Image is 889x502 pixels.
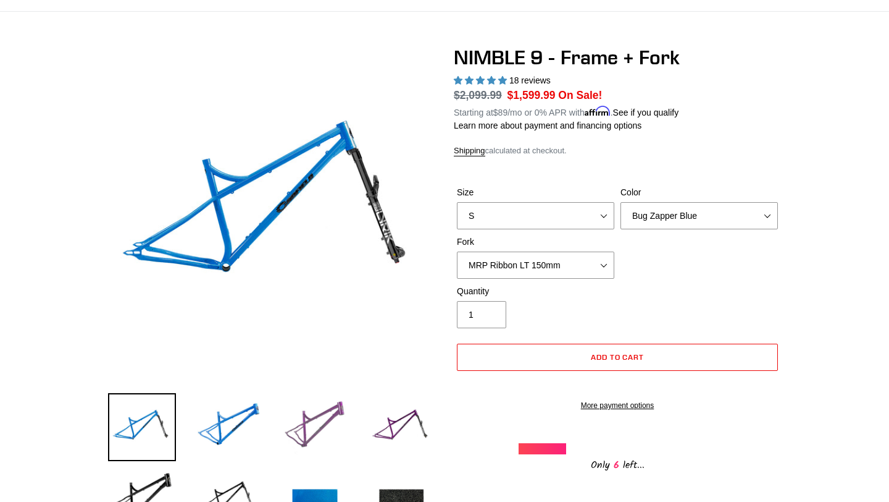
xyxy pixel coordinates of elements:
[507,89,556,101] span: $1,599.99
[194,393,262,461] img: Load image into Gallery viewer, NIMBLE 9 - Frame + Fork
[454,145,781,157] div: calculated at checkout.
[457,344,778,371] button: Add to cart
[454,121,641,130] a: Learn more about payment and financing options
[493,108,507,117] span: $89
[457,186,614,199] label: Size
[591,352,645,362] span: Add to cart
[367,393,435,461] img: Load image into Gallery viewer, NIMBLE 9 - Frame + Fork
[558,87,602,103] span: On Sale!
[457,236,614,249] label: Fork
[454,146,485,156] a: Shipping
[620,186,778,199] label: Color
[457,285,614,298] label: Quantity
[509,75,551,85] span: 18 reviews
[108,393,176,461] img: Load image into Gallery viewer, NIMBLE 9 - Frame + Fork
[457,400,778,411] a: More payment options
[454,46,781,69] h1: NIMBLE 9 - Frame + Fork
[585,106,611,116] span: Affirm
[454,89,502,101] s: $2,099.99
[454,103,678,119] p: Starting at /mo or 0% APR with .
[610,457,623,473] span: 6
[519,454,716,474] div: Only left...
[613,108,679,117] a: See if you qualify - Learn more about Affirm Financing (opens in modal)
[281,393,349,461] img: Load image into Gallery viewer, NIMBLE 9 - Frame + Fork
[454,75,509,85] span: 4.89 stars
